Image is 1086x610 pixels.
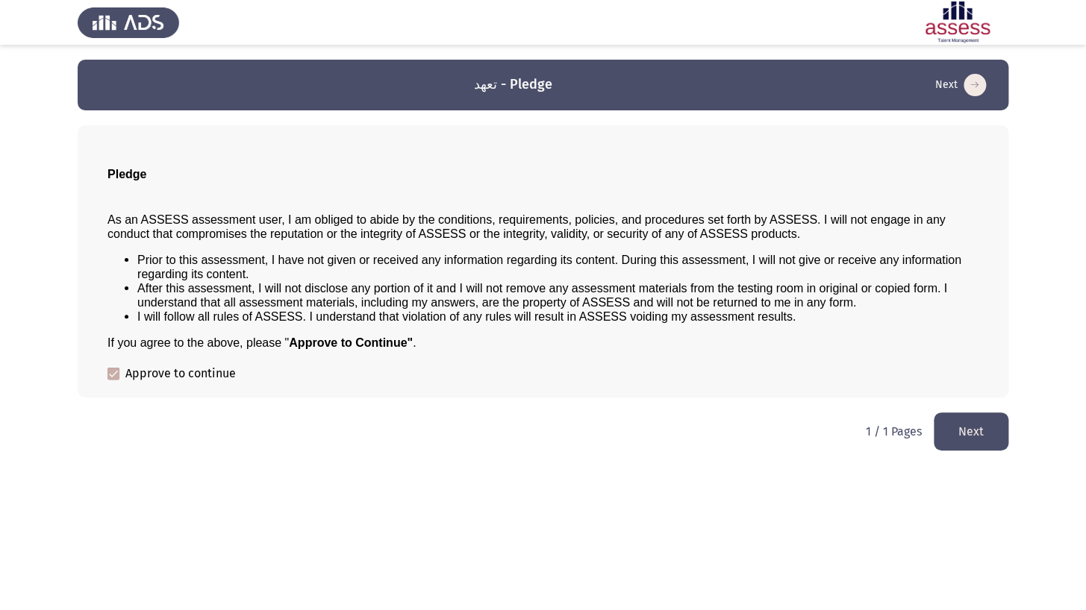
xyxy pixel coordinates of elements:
[474,75,552,94] h3: تعهد - Pledge
[907,1,1008,43] img: Assessment logo of ASSESS Employability - EBI
[137,282,947,309] span: After this assessment, I will not disclose any portion of it and I will not remove any assessment...
[137,310,796,323] span: I will follow all rules of ASSESS. I understand that violation of any rules will result in ASSESS...
[125,365,236,383] span: Approve to continue
[78,1,179,43] img: Assess Talent Management logo
[934,412,1008,450] button: load next page
[107,336,416,349] span: If you agree to the above, please " .
[931,73,990,97] button: load next page
[107,168,146,180] span: Pledge
[289,336,413,349] b: Approve to Continue"
[866,424,922,438] p: 1 / 1 Pages
[137,254,961,280] span: Prior to this assessment, I have not given or received any information regarding its content. Dur...
[107,213,945,240] span: As an ASSESS assessment user, I am obliged to abide by the conditions, requirements, policies, an...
